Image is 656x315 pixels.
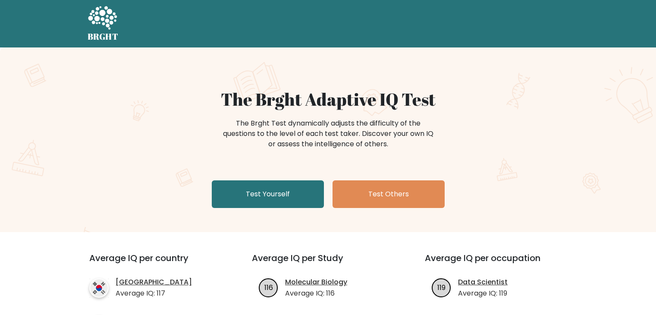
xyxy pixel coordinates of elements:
a: Molecular Biology [285,277,347,287]
a: [GEOGRAPHIC_DATA] [116,277,192,287]
h5: BRGHT [88,31,119,42]
h3: Average IQ per occupation [425,253,577,274]
h3: Average IQ per Study [252,253,404,274]
p: Average IQ: 117 [116,288,192,299]
a: Test Yourself [212,180,324,208]
p: Average IQ: 119 [458,288,508,299]
text: 116 [264,282,273,292]
img: country [89,278,109,298]
h1: The Brght Adaptive IQ Test [118,89,539,110]
h3: Average IQ per country [89,253,221,274]
a: Data Scientist [458,277,508,287]
a: BRGHT [88,3,119,44]
div: The Brght Test dynamically adjusts the difficulty of the questions to the level of each test take... [220,118,436,149]
a: Test Others [333,180,445,208]
p: Average IQ: 116 [285,288,347,299]
text: 119 [437,282,446,292]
